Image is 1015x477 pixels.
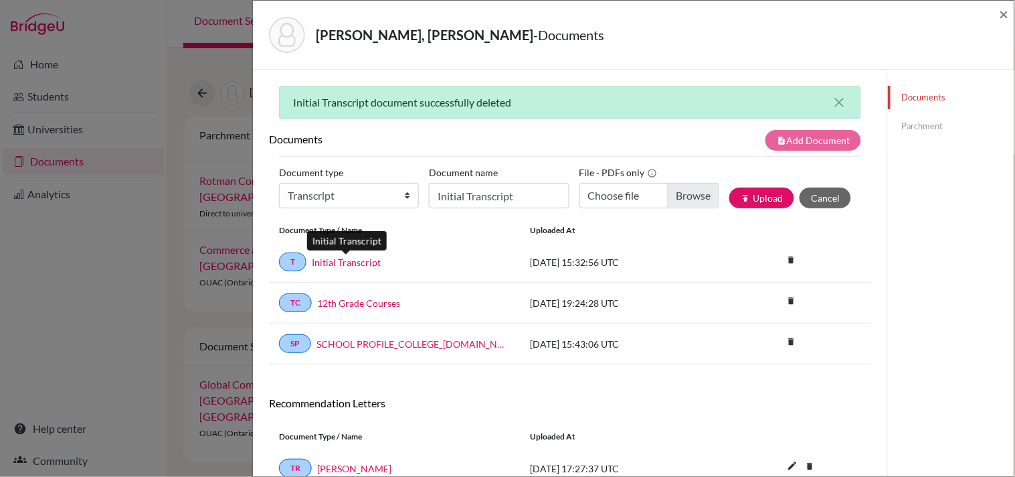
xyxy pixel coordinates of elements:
a: SCHOOL PROFILE_COLLEGE_[DOMAIN_NAME]_wide [316,337,510,351]
a: Parchment [888,115,1014,138]
button: publishUpload [729,188,794,208]
a: delete [781,293,801,311]
h6: Documents [269,133,570,145]
button: Cancel [800,188,851,208]
i: publish [741,194,750,203]
i: edit [781,455,803,476]
i: delete [781,291,801,311]
i: delete [781,332,801,352]
h6: Recommendation Letters [269,397,871,409]
div: Uploaded at [520,224,721,236]
a: TC [279,293,312,312]
a: delete [781,334,801,352]
div: Initial Transcript document successfully deleted [279,86,861,119]
a: delete [800,458,820,476]
div: Document Type / Name [269,224,520,236]
div: Uploaded at [520,431,721,443]
label: File - PDFs only [579,162,658,183]
div: [DATE] 15:32:56 UTC [520,255,721,269]
label: Document name [429,162,498,183]
span: [DATE] 17:27:37 UTC [530,463,619,474]
strong: [PERSON_NAME], [PERSON_NAME] [316,27,533,43]
a: Initial Transcript [312,255,381,269]
a: [PERSON_NAME] [317,462,391,476]
div: Initial Transcript [307,231,387,251]
button: note_addAdd Document [765,130,861,151]
a: Documents [888,86,1014,109]
div: [DATE] 15:43:06 UTC [520,337,721,351]
a: delete [781,252,801,270]
i: delete [800,456,820,476]
button: Close [1000,6,1009,22]
a: T [279,253,306,271]
label: Document type [279,162,343,183]
a: SP [279,334,311,353]
div: Document Type / Name [269,431,520,443]
span: × [1000,4,1009,23]
a: 12th Grade Courses [317,296,400,310]
button: edit [781,457,804,477]
span: - Documents [533,27,604,43]
div: [DATE] 19:24:28 UTC [520,296,721,310]
button: close [831,94,847,111]
i: note_add [777,136,786,145]
i: delete [781,250,801,270]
